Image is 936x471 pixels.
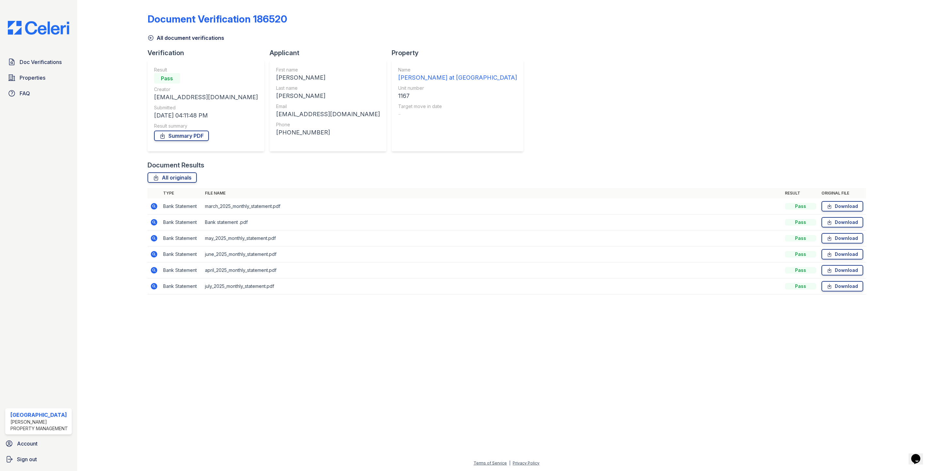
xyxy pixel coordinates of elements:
[276,121,380,128] div: Phone
[17,440,38,447] span: Account
[276,91,380,101] div: [PERSON_NAME]
[785,235,816,242] div: Pass
[154,73,180,84] div: Pass
[785,251,816,258] div: Pass
[148,172,197,183] a: All originals
[398,110,517,119] div: -
[148,48,270,57] div: Verification
[3,437,74,450] a: Account
[202,262,782,278] td: april_2025_monthly_statement.pdf
[161,230,202,246] td: Bank Statement
[276,73,380,82] div: [PERSON_NAME]
[202,198,782,214] td: march_2025_monthly_statement.pdf
[821,201,863,212] a: Download
[785,283,816,290] div: Pass
[161,214,202,230] td: Bank Statement
[202,230,782,246] td: may_2025_monthly_statement.pdf
[819,188,866,198] th: Original file
[161,198,202,214] td: Bank Statement
[474,461,507,465] a: Terms of Service
[154,131,209,141] a: Summary PDF
[10,419,69,432] div: [PERSON_NAME] Property Management
[270,48,392,57] div: Applicant
[821,217,863,228] a: Download
[398,85,517,91] div: Unit number
[785,203,816,210] div: Pass
[154,123,258,129] div: Result summary
[154,111,258,120] div: [DATE] 04:11:48 PM
[10,411,69,419] div: [GEOGRAPHIC_DATA]
[20,74,45,82] span: Properties
[161,278,202,294] td: Bank Statement
[161,188,202,198] th: Type
[276,67,380,73] div: First name
[148,34,224,42] a: All document verifications
[154,104,258,111] div: Submitted
[909,445,929,464] iframe: chat widget
[821,249,863,259] a: Download
[276,103,380,110] div: Email
[276,110,380,119] div: [EMAIL_ADDRESS][DOMAIN_NAME]
[202,278,782,294] td: july_2025_monthly_statement.pdf
[202,214,782,230] td: Bank statement .pdf
[398,73,517,82] div: [PERSON_NAME] at [GEOGRAPHIC_DATA]
[785,267,816,274] div: Pass
[392,48,529,57] div: Property
[17,455,37,463] span: Sign out
[821,233,863,243] a: Download
[5,71,72,84] a: Properties
[154,67,258,73] div: Result
[20,89,30,97] span: FAQ
[276,85,380,91] div: Last name
[148,161,204,170] div: Document Results
[154,86,258,93] div: Creator
[513,461,539,465] a: Privacy Policy
[785,219,816,226] div: Pass
[154,93,258,102] div: [EMAIL_ADDRESS][DOMAIN_NAME]
[161,246,202,262] td: Bank Statement
[398,67,517,82] a: Name [PERSON_NAME] at [GEOGRAPHIC_DATA]
[202,246,782,262] td: june_2025_monthly_statement.pdf
[20,58,62,66] span: Doc Verifications
[398,103,517,110] div: Target move in date
[821,265,863,275] a: Download
[202,188,782,198] th: File name
[398,91,517,101] div: 1167
[148,13,287,25] div: Document Verification 186520
[5,55,72,69] a: Doc Verifications
[3,453,74,466] a: Sign out
[821,281,863,291] a: Download
[3,21,74,35] img: CE_Logo_Blue-a8612792a0a2168367f1c8372b55b34899dd931a85d93a1a3d3e32e68fde9ad4.png
[161,262,202,278] td: Bank Statement
[5,87,72,100] a: FAQ
[276,128,380,137] div: [PHONE_NUMBER]
[398,67,517,73] div: Name
[509,461,510,465] div: |
[782,188,819,198] th: Result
